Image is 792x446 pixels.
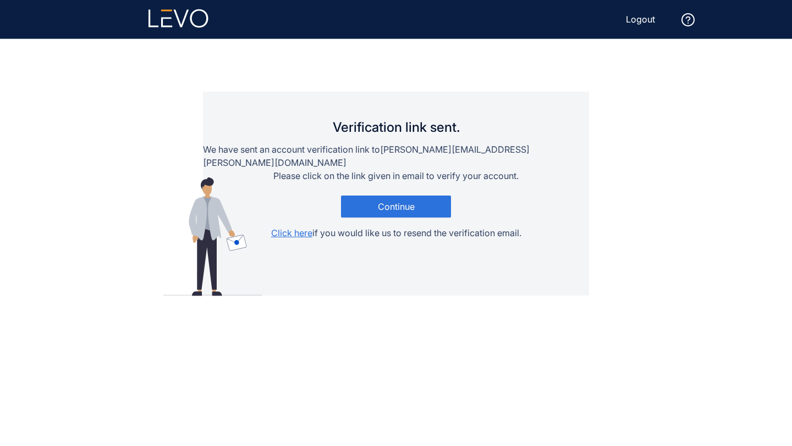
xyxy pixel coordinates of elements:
[617,10,664,28] button: Logout
[271,227,312,238] span: Click here
[626,14,655,24] span: Logout
[271,226,521,239] p: if you would like us to resend the verification email.
[203,143,589,169] p: We have sent an account verification link to [PERSON_NAME][EMAIL_ADDRESS][PERSON_NAME][DOMAIN_NAME]
[341,196,451,218] button: Continue
[273,169,519,182] p: Please click on the link given in email to verify your account.
[378,202,415,211] span: Continue
[333,125,460,130] h1: Verification link sent.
